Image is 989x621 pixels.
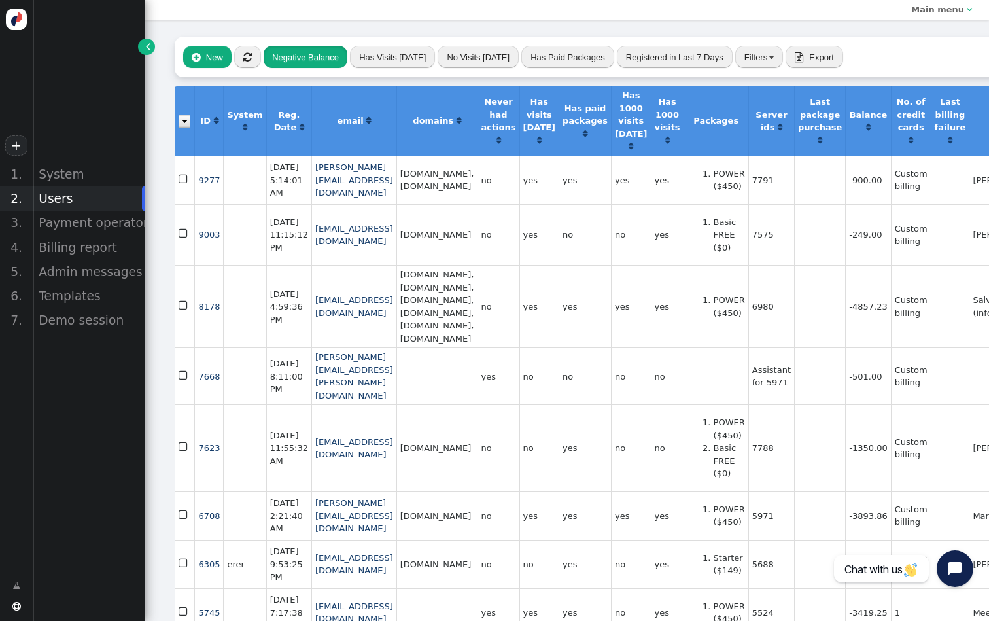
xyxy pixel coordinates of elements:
[270,359,303,394] span: [DATE] 8:11:00 PM
[523,97,555,132] b: Has visits [DATE]
[714,294,745,319] li: POWER ($450)
[755,110,787,133] b: Server ids
[559,204,611,266] td: no
[12,602,21,611] span: 
[769,56,774,59] img: trigger_black.png
[748,347,794,404] td: Assistant for 5971
[12,579,20,592] span: 
[33,211,145,235] div: Payment operators
[198,372,220,381] a: 7668
[559,265,611,347] td: yes
[629,142,633,151] span: Click to sort
[481,97,515,132] b: Never had actions
[179,171,190,188] span: 
[300,122,304,132] a: 
[583,129,587,139] a: 
[274,110,300,133] b: Reg. Date
[477,540,519,588] td: no
[786,46,843,68] button:  Export
[270,162,303,198] span: [DATE] 5:14:01 AM
[714,416,745,442] li: POWER ($450)
[521,46,614,68] button: Has Paid Packages
[611,204,650,266] td: no
[845,404,890,491] td: -1350.00
[198,608,220,618] span: 5745
[179,507,190,523] span: 
[891,491,931,540] td: Custom billing
[198,302,220,311] a: 8178
[300,123,304,132] span: Click to sort
[629,141,633,151] a: 
[611,156,650,204] td: yes
[270,498,303,533] span: [DATE] 2:21:40 AM
[270,431,308,466] span: [DATE] 11:55:32 AM
[214,116,218,126] a: 
[198,230,220,240] a: 9003
[559,156,611,204] td: yes
[845,540,890,588] td: -596.81
[138,39,154,55] a: 
[33,308,145,332] div: Demo session
[243,122,247,132] a: 
[714,216,745,255] li: Basic FREE ($0)
[615,90,647,139] b: Has 1000 visits [DATE]
[33,186,145,211] div: Users
[6,9,27,30] img: logo-icon.svg
[413,116,453,126] b: domains
[651,265,684,347] td: yes
[179,556,190,572] span: 
[611,404,650,491] td: no
[778,123,782,132] span: Click to sort
[519,491,559,540] td: yes
[948,136,952,145] span: Click to sort
[396,491,477,540] td: [DOMAIN_NAME]
[33,260,145,284] div: Admin messages
[798,97,842,132] b: Last package purchase
[935,97,966,132] b: Last billing failure
[559,540,611,588] td: yes
[651,347,684,404] td: no
[198,175,220,185] a: 9277
[200,116,211,126] b: ID
[714,168,745,193] li: POWER ($450)
[179,604,190,620] span: 
[748,540,794,588] td: 5688
[611,347,650,404] td: no
[198,559,220,569] a: 6305
[477,404,519,491] td: no
[33,236,145,260] div: Billing report
[850,110,888,120] b: Balance
[33,284,145,308] div: Templates
[146,40,150,53] span: 
[270,546,303,582] span: [DATE] 9:53:25 PM
[214,116,218,125] span: Click to sort
[315,498,393,533] a: [PERSON_NAME][EMAIL_ADDRESS][DOMAIN_NAME]
[559,347,611,404] td: no
[270,217,308,253] span: [DATE] 11:15:12 PM
[651,491,684,540] td: yes
[583,130,587,138] span: Click to sort
[891,540,931,588] td: Custom billing
[651,204,684,266] td: yes
[651,540,684,588] td: yes
[477,265,519,347] td: no
[559,491,611,540] td: yes
[477,347,519,404] td: yes
[477,204,519,266] td: no
[866,122,871,132] a: 
[866,123,871,132] span: Click to sort
[651,156,684,204] td: yes
[519,204,559,266] td: yes
[748,265,794,347] td: 6980
[519,540,559,588] td: no
[818,135,822,145] a: 
[227,110,262,120] b: System
[818,136,822,145] span: Click to sort
[611,540,650,588] td: no
[665,136,670,145] span: Click to sort
[396,265,477,347] td: [DOMAIN_NAME], [DOMAIN_NAME], [DOMAIN_NAME], [DOMAIN_NAME], [DOMAIN_NAME], [DOMAIN_NAME]
[315,224,393,247] a: [EMAIL_ADDRESS][DOMAIN_NAME]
